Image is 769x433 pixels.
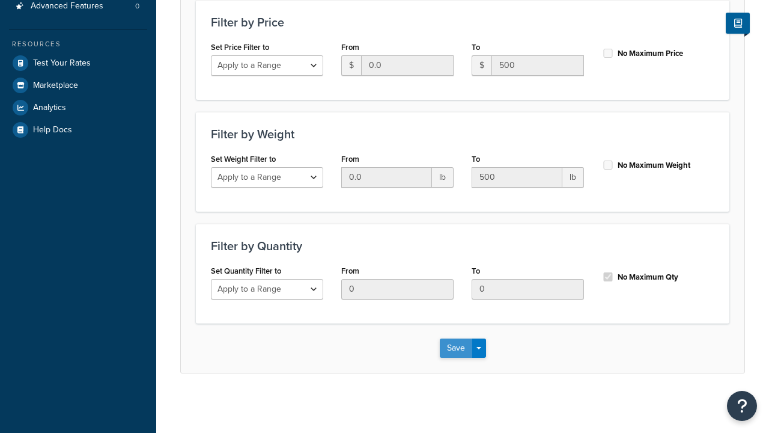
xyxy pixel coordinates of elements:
[9,52,147,74] a: Test Your Rates
[33,125,72,135] span: Help Docs
[9,39,147,49] div: Resources
[33,58,91,69] span: Test Your Rates
[33,81,78,91] span: Marketplace
[440,339,472,358] button: Save
[211,127,714,141] h3: Filter by Weight
[211,16,714,29] h3: Filter by Price
[562,167,584,188] span: lb
[9,97,147,118] a: Analytics
[135,1,139,11] span: 0
[618,160,690,171] label: No Maximum Weight
[432,167,454,188] span: lb
[211,43,269,52] label: Set Price Filter to
[472,43,480,52] label: To
[341,266,359,275] label: From
[341,155,359,164] label: From
[341,55,361,76] span: $
[211,155,276,164] label: Set Weight Filter to
[31,1,103,11] span: Advanced Features
[472,55,491,76] span: $
[726,13,750,34] button: Show Help Docs
[727,391,757,421] button: Open Resource Center
[472,266,480,275] label: To
[618,272,678,283] label: No Maximum Qty
[9,75,147,96] a: Marketplace
[618,48,683,59] label: No Maximum Price
[211,239,714,253] h3: Filter by Quantity
[472,155,480,164] label: To
[211,266,281,275] label: Set Quantity Filter to
[33,103,66,113] span: Analytics
[341,43,359,52] label: From
[9,119,147,141] a: Help Docs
